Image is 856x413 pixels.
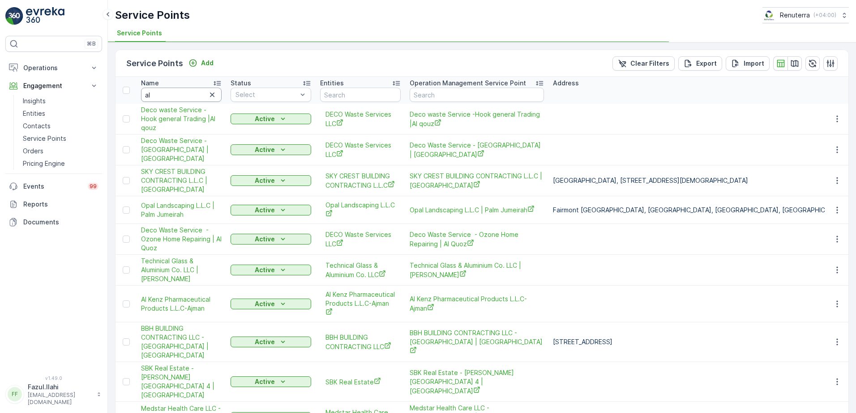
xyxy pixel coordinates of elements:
[325,230,395,249] a: DECO Waste Services LLC
[548,165,850,196] td: [GEOGRAPHIC_DATA], [STREET_ADDRESS][DEMOGRAPHIC_DATA]
[410,368,544,396] a: SBK Real Estate - Mohd. Jassim Building 4 | Al Nahda
[19,132,102,145] a: Service Points
[726,56,770,71] button: Import
[320,79,344,88] p: Entities
[23,134,66,143] p: Service Points
[255,206,275,215] p: Active
[780,11,810,20] p: Renuterra
[410,172,544,190] span: SKY CREST BUILDING CONTRACTING L.L.C | [GEOGRAPHIC_DATA]
[141,364,222,400] a: SBK Real Estate - Mohd. Jassim Building 4 | Al Nahda
[231,376,311,387] button: Active
[612,56,675,71] button: Clear Filters
[123,146,130,153] div: Toggle Row Selected
[141,257,222,283] span: Technical Glass & Aluminium Co. LLC | [PERSON_NAME]
[19,145,102,157] a: Orders
[115,8,190,22] p: Service Points
[141,364,222,400] span: SBK Real Estate - [PERSON_NAME] [GEOGRAPHIC_DATA] 4 | [GEOGRAPHIC_DATA]
[141,136,222,163] a: Deco Waste Service - Bannu Grand City Mall | Al Quoz
[231,337,311,347] button: Active
[410,110,544,128] a: Deco waste Service -Hook general Trading |Al qouz
[126,57,183,70] p: Service Points
[255,176,275,185] p: Active
[410,261,544,279] a: Technical Glass & Aluminium Co. LLC | Jabel Ali
[23,63,84,72] p: Operations
[123,266,130,274] div: Toggle Row Selected
[320,88,401,102] input: Search
[231,265,311,275] button: Active
[8,387,22,401] div: FF
[141,257,222,283] a: Technical Glass & Aluminium Co. LLC | Jabel Ali
[28,392,92,406] p: [EMAIL_ADDRESS][DOMAIN_NAME]
[201,59,214,67] p: Add
[410,368,544,396] span: SBK Real Estate - [PERSON_NAME] [GEOGRAPHIC_DATA] 4 | [GEOGRAPHIC_DATA]
[141,295,222,313] a: Al Kenz Pharmaceutical Products L.L.C-Ajman
[231,205,311,215] button: Active
[325,110,395,128] a: DECO Waste Services LLC
[235,90,297,99] p: Select
[117,29,162,38] span: Service Points
[28,383,92,392] p: Fazul.Ilahi
[23,122,51,131] p: Contacts
[19,95,102,107] a: Insights
[123,206,130,214] div: Toggle Row Selected
[5,59,102,77] button: Operations
[813,12,836,19] p: ( +04:00 )
[141,201,222,219] a: Opal Landscaping L.L.C | Palm Jumeirah
[141,167,222,194] span: SKY CREST BUILDING CONTRACTING L.L.C | [GEOGRAPHIC_DATA]
[141,226,222,253] span: Deco Waste Service - Ozone Home Repairing | Al Quoz
[141,324,222,360] a: BBH BUILDING CONTRACTING LLC - Villa 70 Sanctuary Falls | Jumeirah Golf Estates
[325,290,395,317] a: Al Kenz Pharmaceutical Products L.L.C-Ajman
[325,261,395,279] a: Technical Glass & Aluminium Co. LLC
[255,337,275,346] p: Active
[123,236,130,243] div: Toggle Row Selected
[19,120,102,132] a: Contacts
[548,322,850,362] td: [STREET_ADDRESS]
[325,201,395,219] span: Opal Landscaping L.L.C
[5,375,102,381] span: v 1.49.0
[23,200,98,209] p: Reports
[548,196,850,224] td: Fairmont [GEOGRAPHIC_DATA], [GEOGRAPHIC_DATA], [GEOGRAPHIC_DATA], [GEOGRAPHIC_DATA]
[231,79,251,88] p: Status
[410,141,544,159] span: Deco Waste Service - [GEOGRAPHIC_DATA] | [GEOGRAPHIC_DATA]
[23,159,65,168] p: Pricing Engine
[5,383,102,406] button: FFFazul.Ilahi[EMAIL_ADDRESS][DOMAIN_NAME]
[141,88,222,102] input: Search
[141,324,222,360] span: BBH BUILDING CONTRACTING LLC - [GEOGRAPHIC_DATA] | [GEOGRAPHIC_DATA]
[325,377,395,387] span: SBK Real Estate
[325,141,395,159] a: DECO Waste Services LLC
[123,338,130,346] div: Toggle Row Selected
[231,299,311,309] button: Active
[231,114,311,124] button: Active
[23,109,45,118] p: Entities
[141,79,159,88] p: Name
[141,105,222,132] a: Deco waste Service -Hook general Trading |Al qouz
[410,295,544,313] a: Al Kenz Pharmaceutical Products L.L.C-Ajman
[410,261,544,279] span: Technical Glass & Aluminium Co. LLC | [PERSON_NAME]
[5,7,23,25] img: logo
[410,79,526,88] p: Operation Management Service Point
[231,144,311,155] button: Active
[325,333,395,351] a: BBH BUILDING CONTRACTING LLC
[325,172,395,190] a: SKY CREST BUILDING CONTRACTING L.L.C
[23,81,84,90] p: Engagement
[410,230,544,249] a: Deco Waste Service - Ozone Home Repairing | Al Quoz
[5,77,102,95] button: Engagement
[185,58,217,68] button: Add
[410,172,544,190] a: SKY CREST BUILDING CONTRACTING L.L.C | Wadi Al Safa
[123,300,130,308] div: Toggle Row Selected
[90,183,97,190] p: 99
[255,235,275,244] p: Active
[678,56,722,71] button: Export
[19,157,102,170] a: Pricing Engine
